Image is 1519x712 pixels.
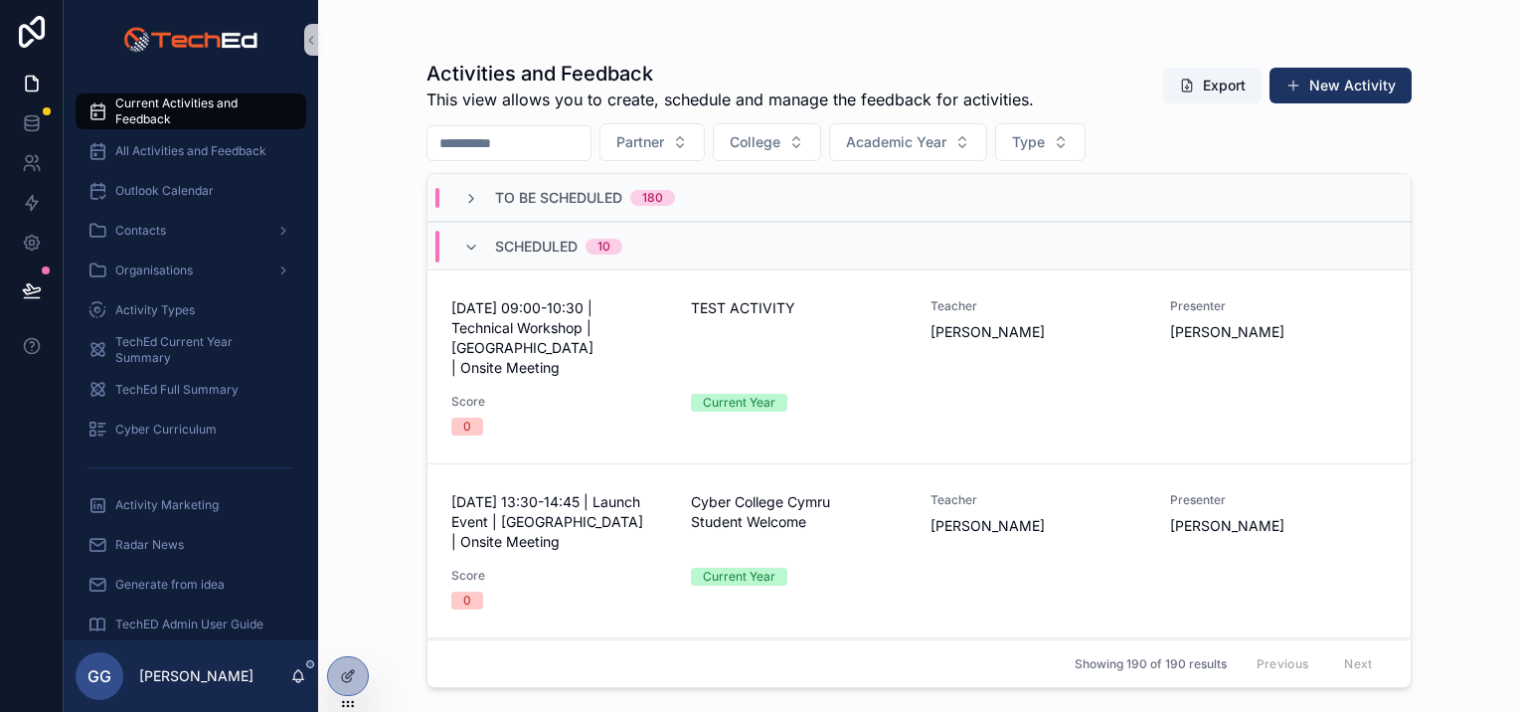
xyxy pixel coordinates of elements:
button: Select Button [829,123,987,161]
button: Export [1163,68,1262,103]
div: Current Year [703,568,775,586]
a: Radar News [76,527,306,563]
span: This view allows you to create, schedule and manage the feedback for activities. [426,88,1034,111]
a: Organisations [76,253,306,288]
span: TechEd Full Summary [115,382,239,398]
div: 0 [463,592,471,610]
div: scrollable content [64,80,318,640]
span: [PERSON_NAME] [1170,322,1386,342]
a: Outlook Calendar [76,173,306,209]
span: Teacher [930,492,1146,508]
span: Score [451,394,667,410]
a: TechEd Current Year Summary [76,332,306,368]
span: Type [1012,132,1045,152]
span: TechED Admin User Guide [115,617,263,632]
span: Showing 190 of 190 results [1075,656,1227,672]
span: Radar News [115,537,184,553]
span: All Activities and Feedback [115,143,266,159]
span: [PERSON_NAME] [930,516,1146,536]
a: Generate from idea [76,567,306,603]
a: Contacts [76,213,306,249]
span: TEST ACTIVITY [691,298,907,318]
span: [DATE] 13:30-14:45 | Launch Event | [GEOGRAPHIC_DATA] | Onsite Meeting [451,492,667,552]
span: Scheduled [495,237,578,257]
button: Select Button [599,123,705,161]
span: Presenter [1170,492,1386,508]
a: All Activities and Feedback [76,133,306,169]
div: 0 [463,418,471,436]
span: Activity Marketing [115,497,219,513]
span: Cyber College Cymru Student Welcome [691,492,907,532]
a: Cyber Curriculum [76,412,306,447]
a: Current Activities and Feedback [76,93,306,129]
span: Outlook Calendar [115,183,214,199]
span: Generate from idea [115,577,225,593]
span: Current Activities and Feedback [115,95,286,127]
a: TechED Admin User Guide [76,607,306,642]
span: GG [87,664,111,688]
img: App logo [123,24,257,56]
div: 10 [597,239,610,255]
span: Teacher [930,298,1146,314]
p: [PERSON_NAME] [139,666,253,686]
span: [DATE] 09:00-10:30 | Technical Workshop | [GEOGRAPHIC_DATA] | Onsite Meeting [451,298,667,378]
span: Academic Year [846,132,946,152]
a: Activity Types [76,292,306,328]
a: Activity Marketing [76,487,306,523]
span: College [730,132,780,152]
button: New Activity [1269,68,1412,103]
a: [DATE] 09:00-10:30 | Technical Workshop | [GEOGRAPHIC_DATA] | Onsite MeetingTEST ACTIVITYTeacher[... [427,269,1411,463]
div: Current Year [703,394,775,412]
span: Cyber Curriculum [115,422,217,438]
span: To Be Scheduled [495,188,622,208]
span: Partner [616,132,664,152]
h1: Activities and Feedback [426,60,1034,88]
span: Activity Types [115,302,195,318]
button: Select Button [995,123,1086,161]
span: TechEd Current Year Summary [115,334,286,366]
button: Select Button [713,123,821,161]
a: [DATE] 13:30-14:45 | Launch Event | [GEOGRAPHIC_DATA] | Onsite MeetingCyber College Cymru Student... [427,463,1411,637]
span: Presenter [1170,298,1386,314]
span: Organisations [115,263,193,278]
span: Score [451,568,667,584]
span: Contacts [115,223,166,239]
span: [PERSON_NAME] [1170,516,1386,536]
a: TechEd Full Summary [76,372,306,408]
div: 180 [642,190,663,206]
span: [PERSON_NAME] [930,322,1146,342]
